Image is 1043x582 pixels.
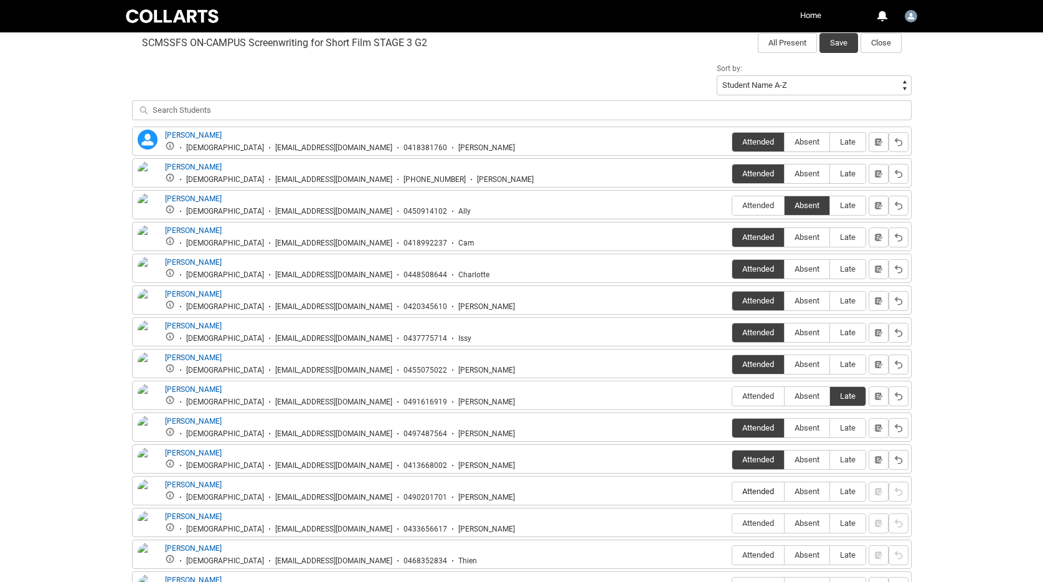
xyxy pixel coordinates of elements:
[889,418,908,438] button: Reset
[404,302,447,312] div: 0420345610
[275,493,392,502] div: [EMAIL_ADDRESS][DOMAIN_NAME]
[869,291,889,311] button: Notes
[186,270,264,280] div: [DEMOGRAPHIC_DATA]
[404,398,447,407] div: 0491616919
[165,194,222,203] a: [PERSON_NAME]
[785,550,829,560] span: Absent
[165,353,222,362] a: [PERSON_NAME]
[275,556,392,566] div: [EMAIL_ADDRESS][DOMAIN_NAME]
[889,227,908,247] button: Reset
[165,480,222,489] a: [PERSON_NAME]
[830,455,866,464] span: Late
[717,64,742,73] span: Sort by:
[732,264,784,274] span: Attended
[830,487,866,496] span: Late
[138,225,158,252] img: Cameron Auton
[889,323,908,343] button: Reset
[138,543,158,570] img: Thien Dang
[830,518,866,528] span: Late
[404,207,447,216] div: 0450914102
[186,334,264,343] div: [DEMOGRAPHIC_DATA]
[830,391,866,401] span: Late
[138,416,158,443] img: Mason Cole
[889,450,908,470] button: Reset
[889,291,908,311] button: Reset
[138,479,158,507] img: Noah Walters
[889,545,908,565] button: Reset
[404,525,447,534] div: 0433656617
[165,417,222,426] a: [PERSON_NAME]
[785,137,829,146] span: Absent
[889,513,908,533] button: Reset
[869,450,889,470] button: Notes
[732,232,784,242] span: Attended
[819,33,858,53] button: Save
[165,226,222,235] a: [PERSON_NAME]
[138,130,158,150] lightning-icon: Adam Callaghan
[785,169,829,178] span: Absent
[830,264,866,274] span: Late
[458,461,515,470] div: [PERSON_NAME]
[275,302,392,312] div: [EMAIL_ADDRESS][DOMAIN_NAME]
[275,270,392,280] div: [EMAIL_ADDRESS][DOMAIN_NAME]
[785,296,829,305] span: Absent
[889,355,908,374] button: Reset
[138,161,158,189] img: Adriana Manousopoulos
[138,447,158,475] img: Molly Little
[889,482,908,502] button: Reset
[275,143,392,153] div: [EMAIL_ADDRESS][DOMAIN_NAME]
[830,550,866,560] span: Late
[458,143,515,153] div: [PERSON_NAME]
[869,355,889,374] button: Notes
[186,556,264,566] div: [DEMOGRAPHIC_DATA]
[785,360,829,369] span: Absent
[165,385,222,394] a: [PERSON_NAME]
[732,550,784,560] span: Attended
[889,132,908,152] button: Reset
[869,227,889,247] button: Notes
[404,175,466,184] div: [PHONE_NUMBER]
[869,418,889,438] button: Notes
[785,487,829,496] span: Absent
[458,493,515,502] div: [PERSON_NAME]
[404,556,447,566] div: 0468352834
[275,207,392,216] div: [EMAIL_ADDRESS][DOMAIN_NAME]
[404,493,447,502] div: 0490201701
[404,270,447,280] div: 0448508644
[785,201,829,210] span: Absent
[186,429,264,439] div: [DEMOGRAPHIC_DATA]
[186,493,264,502] div: [DEMOGRAPHIC_DATA]
[186,398,264,407] div: [DEMOGRAPHIC_DATA]
[905,10,917,22] img: Dana.Miltins
[902,5,920,25] button: User Profile Dana.Miltins
[458,302,515,312] div: [PERSON_NAME]
[142,37,427,49] span: SCMSSFS ON-CAMPUS Screenwriting for Short Film STAGE 3 G2
[830,423,866,432] span: Late
[458,556,477,566] div: Thien
[138,384,158,411] img: Lucy Ryan
[458,207,471,216] div: Ally
[830,201,866,210] span: Late
[458,270,489,280] div: Charlotte
[889,164,908,184] button: Reset
[869,132,889,152] button: Notes
[165,322,222,330] a: [PERSON_NAME]
[275,429,392,439] div: [EMAIL_ADDRESS][DOMAIN_NAME]
[186,366,264,375] div: [DEMOGRAPHIC_DATA]
[165,512,222,521] a: [PERSON_NAME]
[458,366,515,375] div: [PERSON_NAME]
[138,257,158,284] img: Charlotte Hawkins
[732,201,784,210] span: Attended
[186,143,264,153] div: [DEMOGRAPHIC_DATA]
[138,193,158,221] img: Alexandra Lang
[869,386,889,406] button: Notes
[275,461,392,470] div: [EMAIL_ADDRESS][DOMAIN_NAME]
[275,525,392,534] div: [EMAIL_ADDRESS][DOMAIN_NAME]
[861,33,902,53] button: Close
[404,461,447,470] div: 0413668002
[477,175,534,184] div: [PERSON_NAME]
[275,334,392,343] div: [EMAIL_ADDRESS][DOMAIN_NAME]
[732,423,784,432] span: Attended
[797,6,824,25] a: Home
[275,239,392,248] div: [EMAIL_ADDRESS][DOMAIN_NAME]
